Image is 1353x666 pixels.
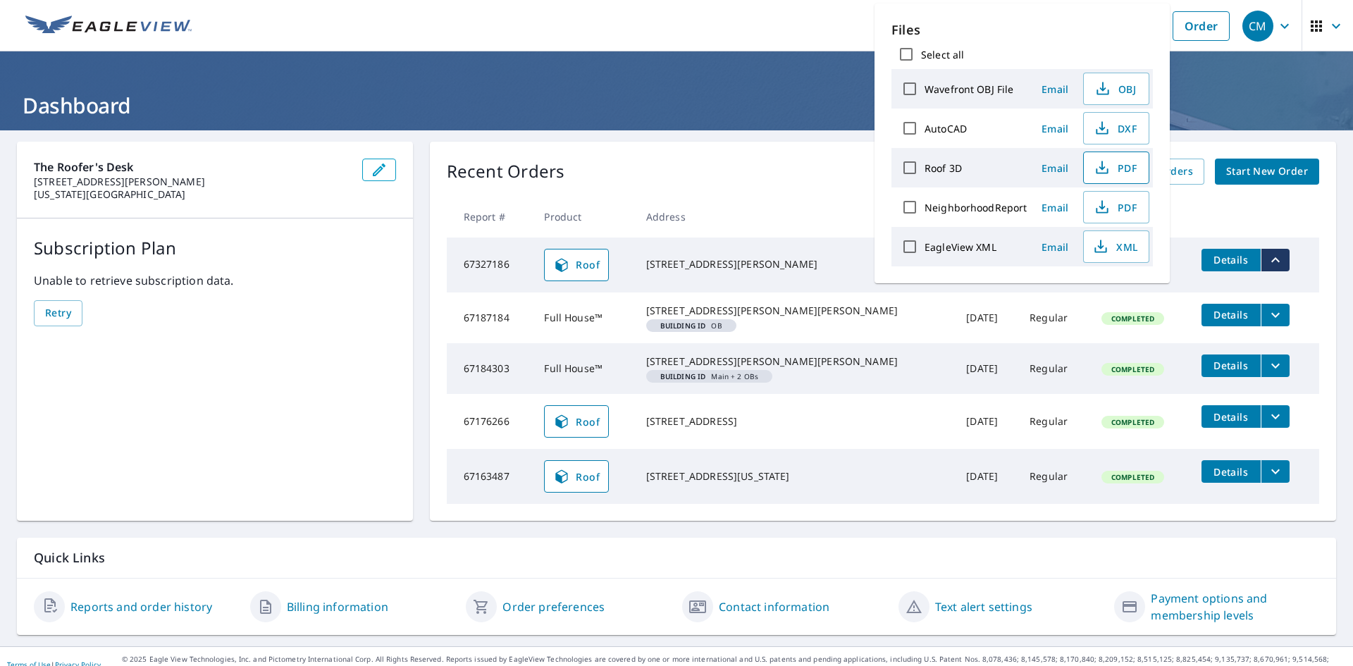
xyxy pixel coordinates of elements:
span: Email [1038,82,1072,96]
div: CM [1242,11,1273,42]
span: Start New Order [1226,163,1308,180]
th: Address [635,196,956,238]
em: Building ID [660,322,706,329]
h1: Dashboard [17,91,1336,120]
span: PDF [1092,159,1137,176]
button: filesDropdownBtn-67176266 [1261,405,1290,428]
span: OB [652,322,731,329]
a: Roof [544,249,609,281]
div: [STREET_ADDRESS][PERSON_NAME][PERSON_NAME] [646,304,944,318]
label: EagleView XML [925,240,996,254]
td: Full House™ [533,292,634,343]
td: 67187184 [447,292,533,343]
p: Unable to retrieve subscription data. [34,272,396,289]
a: Billing information [287,598,388,615]
span: PDF [1092,199,1137,216]
a: Order [1173,11,1230,41]
button: PDF [1083,152,1149,184]
button: XML [1083,230,1149,263]
a: Payment options and membership levels [1151,590,1319,624]
button: Email [1032,78,1077,100]
img: EV Logo [25,16,192,37]
td: [DATE] [955,394,1018,449]
td: Regular [1018,449,1090,504]
button: detailsBtn-67163487 [1201,460,1261,483]
button: PDF [1083,191,1149,223]
span: Email [1038,201,1072,214]
span: Details [1210,359,1252,372]
td: [DATE] [955,292,1018,343]
span: Details [1210,465,1252,479]
span: XML [1092,238,1137,255]
span: Details [1210,410,1252,424]
span: DXF [1092,120,1137,137]
label: AutoCAD [925,122,967,135]
a: Order preferences [502,598,605,615]
span: Completed [1103,364,1163,374]
span: Main + 2 OBs [652,373,767,380]
button: filesDropdownBtn-67184303 [1261,354,1290,377]
th: Product [533,196,634,238]
div: [STREET_ADDRESS][PERSON_NAME] [646,257,944,271]
td: Full House™ [533,343,634,394]
th: Report # [447,196,533,238]
label: Select all [921,48,964,61]
label: Roof 3D [925,161,962,175]
button: DXF [1083,112,1149,144]
button: detailsBtn-67327186 [1201,249,1261,271]
label: Wavefront OBJ File [925,82,1013,96]
button: filesDropdownBtn-67163487 [1261,460,1290,483]
button: filesDropdownBtn-67327186 [1261,249,1290,271]
td: 67163487 [447,449,533,504]
div: [STREET_ADDRESS][US_STATE] [646,469,944,483]
div: [STREET_ADDRESS][PERSON_NAME][PERSON_NAME] [646,354,944,369]
span: Roof [553,468,600,485]
span: Details [1210,253,1252,266]
p: Subscription Plan [34,235,396,261]
span: Completed [1103,472,1163,482]
button: Email [1032,236,1077,258]
span: Retry [45,304,71,322]
span: Email [1038,240,1072,254]
span: Completed [1103,417,1163,427]
span: Details [1210,308,1252,321]
div: [STREET_ADDRESS] [646,414,944,428]
label: NeighborhoodReport [925,201,1027,214]
a: Contact information [719,598,829,615]
td: 67176266 [447,394,533,449]
p: Quick Links [34,549,1319,567]
button: Email [1032,197,1077,218]
button: Retry [34,300,82,326]
a: Roof [544,405,609,438]
p: [STREET_ADDRESS][PERSON_NAME] [34,175,351,188]
em: Building ID [660,373,706,380]
button: Email [1032,157,1077,179]
p: Recent Orders [447,159,565,185]
p: Files [891,20,1153,39]
a: Reports and order history [70,598,212,615]
button: detailsBtn-67184303 [1201,354,1261,377]
span: Roof [553,413,600,430]
td: 67327186 [447,238,533,292]
span: Email [1038,161,1072,175]
td: Regular [1018,292,1090,343]
button: detailsBtn-67176266 [1201,405,1261,428]
button: OBJ [1083,73,1149,105]
span: OBJ [1092,80,1137,97]
span: Roof [553,257,600,273]
span: Completed [1103,314,1163,323]
button: Email [1032,118,1077,140]
p: The Roofer's Desk [34,159,351,175]
a: Roof [544,460,609,493]
span: Email [1038,122,1072,135]
a: Start New Order [1215,159,1319,185]
a: Text alert settings [935,598,1032,615]
td: [DATE] [955,343,1018,394]
button: detailsBtn-67187184 [1201,304,1261,326]
td: [DATE] [955,449,1018,504]
td: 67184303 [447,343,533,394]
td: Regular [1018,394,1090,449]
p: [US_STATE][GEOGRAPHIC_DATA] [34,188,351,201]
button: filesDropdownBtn-67187184 [1261,304,1290,326]
td: Regular [1018,343,1090,394]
